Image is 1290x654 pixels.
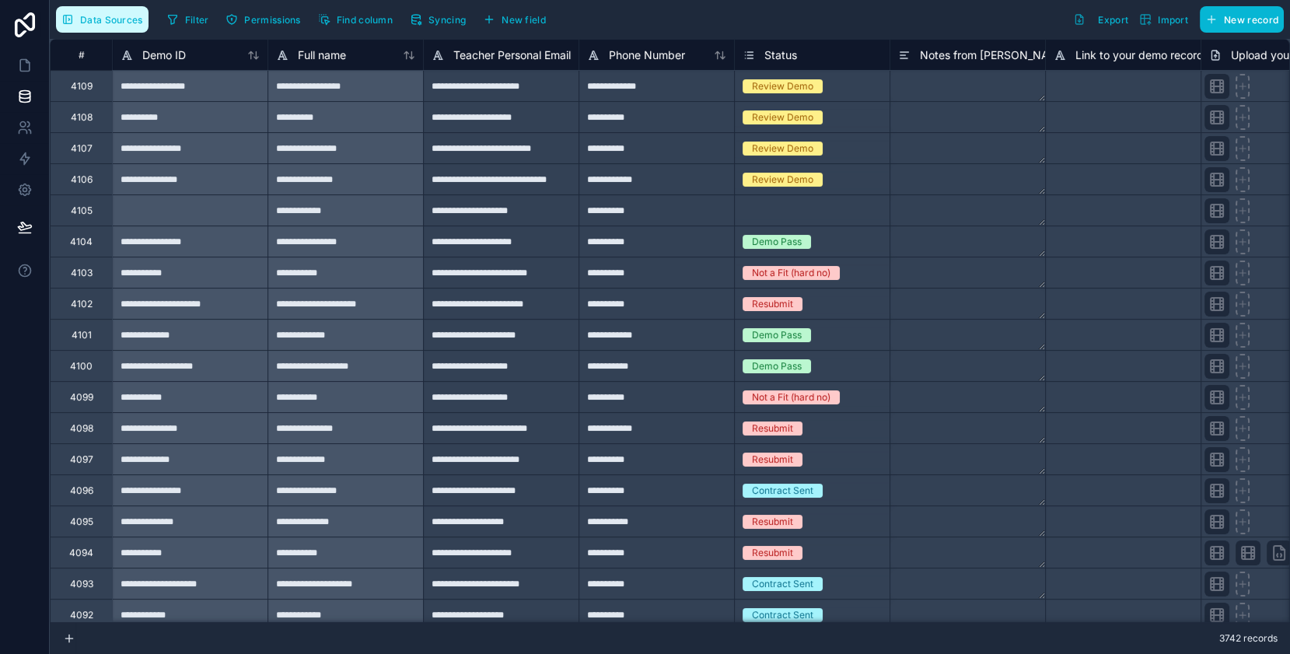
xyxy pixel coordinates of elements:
[752,297,793,311] div: Resubmit
[70,236,93,248] div: 4104
[1219,632,1278,645] span: 3742 records
[337,14,393,26] span: Find column
[752,266,830,280] div: Not a Fit (hard no)
[71,205,93,217] div: 4105
[1158,14,1188,26] span: Import
[1134,6,1194,33] button: Import
[1194,6,1284,33] a: New record
[502,14,546,26] span: New field
[477,8,551,31] button: New field
[1075,47,1219,63] span: Link to your demo recording
[752,546,793,560] div: Resubmit
[70,516,93,528] div: 4095
[244,14,300,26] span: Permissions
[70,453,93,466] div: 4097
[313,8,398,31] button: Find column
[71,173,93,186] div: 4106
[70,391,93,404] div: 4099
[453,47,571,63] span: Teacher Personal Email
[1200,6,1284,33] button: New record
[752,235,802,249] div: Demo Pass
[428,14,466,26] span: Syncing
[752,608,813,622] div: Contract Sent
[752,484,813,498] div: Contract Sent
[72,329,92,341] div: 4101
[752,173,813,187] div: Review Demo
[185,14,209,26] span: Filter
[70,578,93,590] div: 4093
[609,47,685,63] span: Phone Number
[71,111,93,124] div: 4108
[62,49,100,61] div: #
[70,360,93,372] div: 4100
[1068,6,1134,33] button: Export
[161,8,215,31] button: Filter
[752,328,802,342] div: Demo Pass
[70,609,93,621] div: 4092
[752,515,793,529] div: Resubmit
[1224,14,1278,26] span: New record
[752,577,813,591] div: Contract Sent
[142,47,186,63] span: Demo ID
[220,8,306,31] button: Permissions
[71,80,93,93] div: 4109
[69,547,93,559] div: 4094
[404,8,471,31] button: Syncing
[752,142,813,156] div: Review Demo
[298,47,346,63] span: Full name
[56,6,149,33] button: Data Sources
[220,8,312,31] a: Permissions
[752,110,813,124] div: Review Demo
[752,421,793,435] div: Resubmit
[752,79,813,93] div: Review Demo
[764,47,797,63] span: Status
[752,359,802,373] div: Demo Pass
[404,8,477,31] a: Syncing
[1098,14,1128,26] span: Export
[920,47,1069,63] span: Notes from [PERSON_NAME]
[70,484,93,497] div: 4096
[752,390,830,404] div: Not a Fit (hard no)
[80,14,143,26] span: Data Sources
[71,142,93,155] div: 4107
[71,298,93,310] div: 4102
[70,422,93,435] div: 4098
[752,453,793,467] div: Resubmit
[71,267,93,279] div: 4103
